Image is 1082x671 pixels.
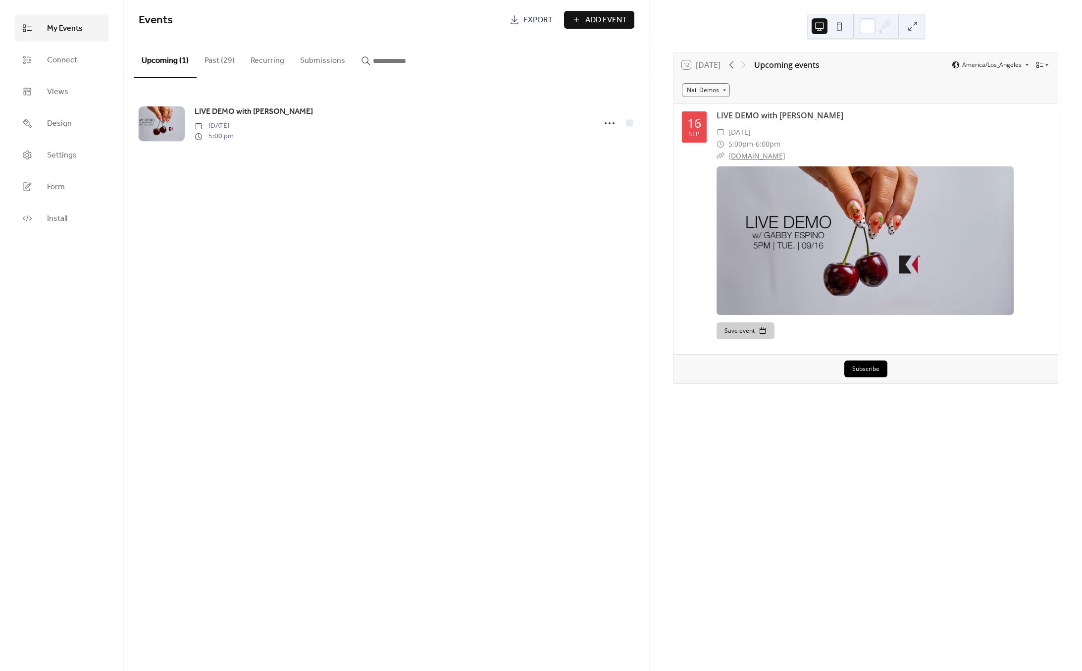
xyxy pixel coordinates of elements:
a: Views [15,78,108,105]
span: Install [47,213,67,225]
a: Form [15,173,108,200]
div: ​ [717,150,724,162]
a: Install [15,205,108,232]
button: Upcoming (1) [134,40,197,78]
button: Save event [717,322,774,339]
span: [DATE] [195,121,234,131]
span: Add Event [585,14,627,26]
span: Form [47,181,65,193]
span: Export [523,14,553,26]
span: 5:00 pm [195,131,234,142]
a: Connect [15,47,108,73]
button: Subscribe [844,361,887,377]
button: Submissions [292,40,353,77]
a: LIVE DEMO with [PERSON_NAME] [195,105,313,118]
button: Add Event [564,11,634,29]
span: LIVE DEMO with [PERSON_NAME] [195,106,313,118]
div: Upcoming events [754,59,820,71]
a: [DOMAIN_NAME] [728,151,785,160]
button: Past (29) [197,40,243,77]
a: Settings [15,142,108,168]
a: Design [15,110,108,137]
span: Settings [47,150,77,161]
span: America/Los_Angeles [962,62,1022,68]
span: My Events [47,23,83,35]
span: Connect [47,54,77,66]
div: 16 [687,117,701,129]
a: LIVE DEMO with [PERSON_NAME] [717,110,843,121]
button: Recurring [243,40,292,77]
span: Events [139,9,173,31]
span: [DATE] [728,126,751,138]
a: Export [502,11,560,29]
span: 5:00pm [728,138,753,150]
span: Views [47,86,68,98]
div: ​ [717,138,724,150]
a: My Events [15,15,108,42]
div: Sep [689,131,700,138]
span: Design [47,118,72,130]
span: 6:00pm [756,138,780,150]
span: - [753,138,756,150]
div: ​ [717,126,724,138]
